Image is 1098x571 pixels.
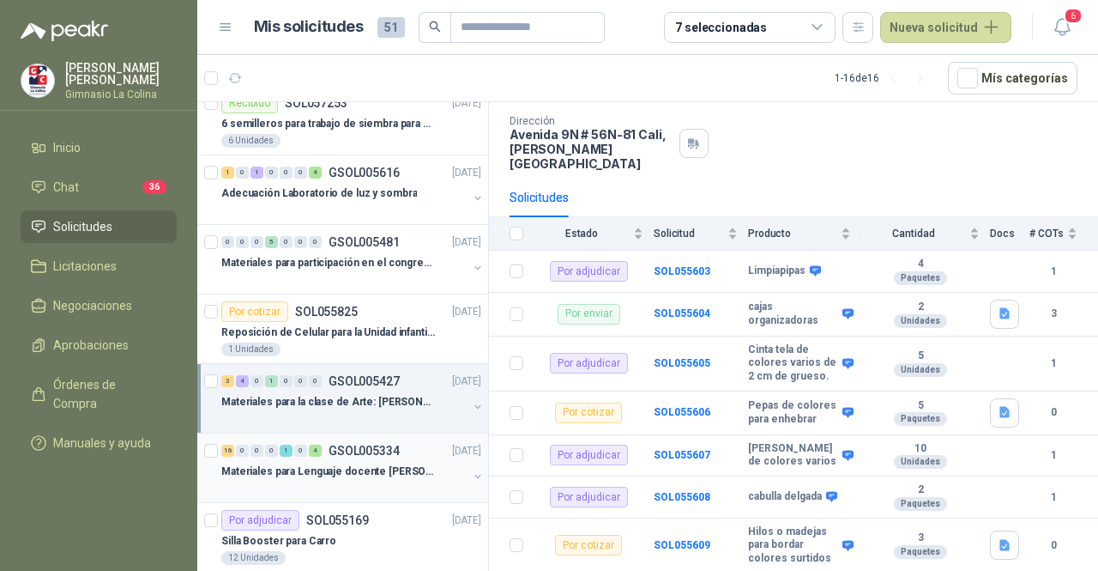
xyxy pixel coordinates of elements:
[1029,264,1077,280] b: 1
[280,375,293,387] div: 0
[221,255,435,271] p: Materiales para participación en el congreso, UI
[748,301,838,327] b: cajas organizadoras
[748,343,838,384] b: Cinta tela de colores varios de 2 cm de grueso.
[294,236,307,248] div: 0
[510,188,569,207] div: Solicitudes
[675,18,767,37] div: 7 seleccionadas
[1029,217,1098,251] th: # COTs
[329,375,400,387] p: GSOL005427
[265,236,278,248] div: 5
[510,127,673,171] p: Avenida 9N # 56N-81 Cali , [PERSON_NAME][GEOGRAPHIC_DATA]
[1047,12,1077,43] button: 6
[990,217,1029,251] th: Docs
[21,427,177,459] a: Manuales y ayuda
[53,138,81,157] span: Inicio
[861,483,980,497] b: 2
[534,217,654,251] th: Estado
[280,167,293,179] div: 0
[654,217,748,251] th: Solicitud
[53,217,112,236] span: Solicitudes
[748,228,837,240] span: Producto
[654,406,710,418] a: SOL055606
[221,343,281,356] div: 1 Unidades
[21,329,177,361] a: Aprobaciones
[221,134,281,148] div: 6 Unidades
[377,17,405,38] span: 51
[221,236,234,248] div: 0
[654,307,710,319] a: SOL055604
[452,443,481,459] p: [DATE]
[221,167,234,179] div: 1
[309,236,322,248] div: 0
[748,442,838,469] b: [PERSON_NAME] de colores varios
[265,375,278,387] div: 1
[294,167,307,179] div: 0
[654,357,710,369] b: SOL055605
[221,232,485,287] a: 0 0 0 5 0 0 0 GSOL005481[DATE] Materiales para participación en el congreso, UI
[894,314,947,328] div: Unidades
[295,306,358,318] p: SOL055825
[21,289,177,322] a: Negociaciones
[254,15,364,39] h1: Mis solicitudes
[861,399,980,413] b: 5
[221,93,278,113] div: Recibido
[452,513,481,529] p: [DATE]
[1029,306,1077,322] b: 3
[748,399,838,426] b: Pepas de colores para enhebrar
[250,375,263,387] div: 0
[1029,489,1077,506] b: 1
[221,440,485,495] a: 16 0 0 0 1 0 4 GSOL005334[DATE] Materiales para Lenguaje docente [PERSON_NAME]
[329,445,400,457] p: GSOL005334
[221,510,299,531] div: Por adjudicar
[53,296,132,315] span: Negociaciones
[21,210,177,243] a: Solicitudes
[236,167,249,179] div: 0
[654,265,710,277] a: SOL055603
[309,167,322,179] div: 4
[309,375,322,387] div: 0
[53,336,129,355] span: Aprobaciones
[21,64,54,97] img: Company Logo
[654,491,710,503] b: SOL055608
[265,445,278,457] div: 0
[250,236,263,248] div: 0
[510,115,673,127] p: Dirección
[53,257,117,276] span: Licitaciones
[654,449,710,461] a: SOL055607
[197,86,488,155] a: RecibidoSOL057253[DATE] 6 semilleros para trabajo de siembra para estudiantes en la granja6 Unidades
[861,349,980,363] b: 5
[558,304,620,325] div: Por enviar
[221,325,435,341] p: Reposición de Celular para la Unidad infantil (con forro, y vidrio protector)
[948,62,1077,94] button: Mís categorías
[1064,8,1083,24] span: 6
[748,264,805,278] b: Limpiapipas
[550,353,628,374] div: Por adjudicar
[894,545,947,559] div: Paquetes
[748,525,838,566] b: Hilos o madejas para bordar colores surtidos
[452,95,481,112] p: [DATE]
[452,234,481,251] p: [DATE]
[142,180,166,194] span: 36
[861,258,980,271] b: 4
[280,445,293,457] div: 1
[452,304,481,320] p: [DATE]
[236,236,249,248] div: 0
[21,21,108,41] img: Logo peakr
[861,217,990,251] th: Cantidad
[221,116,435,132] p: 6 semilleros para trabajo de siembra para estudiantes en la granja
[21,250,177,282] a: Licitaciones
[21,131,177,164] a: Inicio
[221,533,336,550] p: Silla Booster para Carro
[654,539,710,551] a: SOL055609
[306,514,369,526] p: SOL055169
[1029,538,1077,554] b: 0
[452,165,481,181] p: [DATE]
[550,487,628,507] div: Por adjudicar
[309,445,322,457] div: 4
[294,375,307,387] div: 0
[555,535,622,556] div: Por cotizar
[197,295,488,364] a: Por cotizarSOL055825[DATE] Reposición de Celular para la Unidad infantil (con forro, y vidrio pro...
